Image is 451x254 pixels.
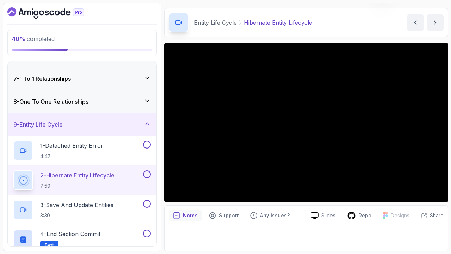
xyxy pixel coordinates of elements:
[407,14,424,31] button: previous content
[13,141,151,161] button: 1-Detached Entity Error4:47
[244,18,312,27] p: Hibernate Entity Lifecycle
[341,211,377,220] a: Repo
[391,212,409,219] p: Designs
[40,153,103,160] p: 4:47
[219,212,239,219] p: Support
[183,212,198,219] p: Notes
[205,210,243,221] button: Support button
[13,200,151,220] button: 3-Save And Update Entities3:30
[8,113,156,136] button: 9-Entity Life Cycle
[44,242,54,248] span: Text
[7,7,100,19] a: Dashboard
[13,74,71,83] h3: 7 - 1 To 1 Relationships
[12,35,25,42] span: 40 %
[12,35,55,42] span: completed
[40,230,100,238] p: 4 - End Section Commit
[430,212,444,219] p: Share
[8,67,156,90] button: 7-1 To 1 Relationships
[359,212,371,219] p: Repo
[13,230,151,249] button: 4-End Section CommitText
[8,90,156,113] button: 8-One To One Relationships
[13,120,63,129] h3: 9 - Entity Life Cycle
[40,141,103,150] p: 1 - Detached Entity Error
[321,212,335,219] p: Slides
[415,212,444,219] button: Share
[40,171,115,180] p: 2 - Hibernate Entity Lifecycle
[305,212,341,219] a: Slides
[260,212,290,219] p: Any issues?
[40,212,113,219] p: 3:30
[246,210,294,221] button: Feedback button
[40,201,113,209] p: 3 - Save And Update Entities
[40,182,115,189] p: 7:59
[169,210,202,221] button: notes button
[427,14,444,31] button: next content
[13,97,88,106] h3: 8 - One To One Relationships
[194,18,237,27] p: Entity Life Cycle
[13,170,151,190] button: 2-Hibernate Entity Lifecycle7:59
